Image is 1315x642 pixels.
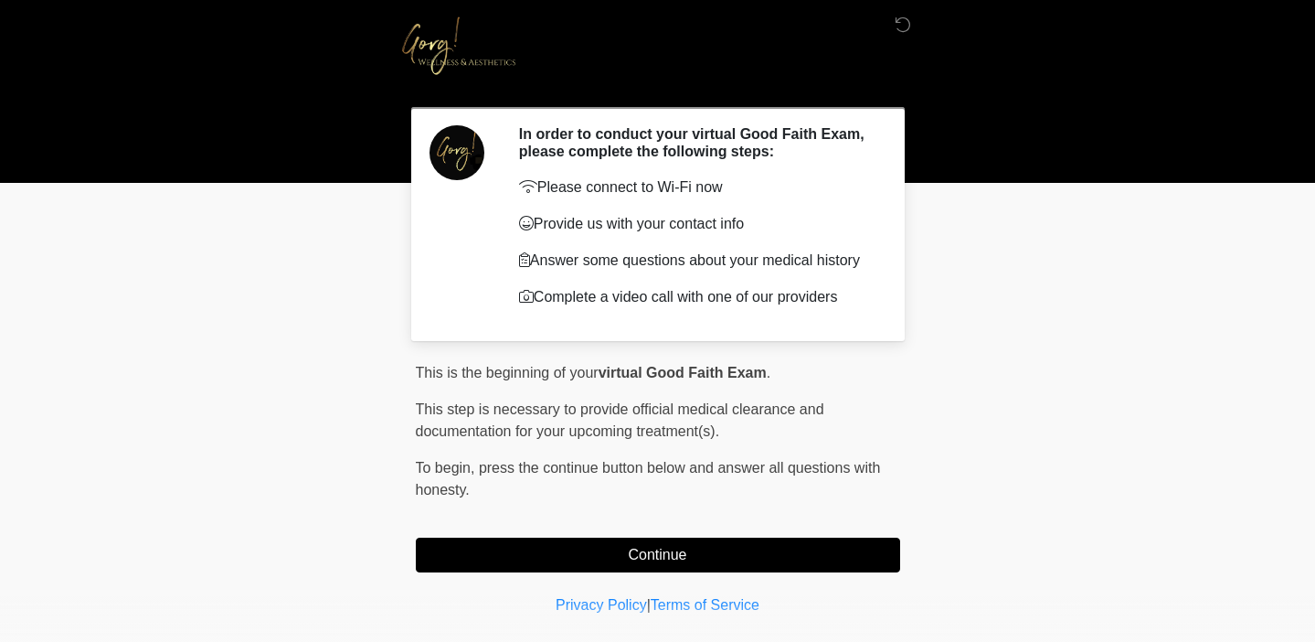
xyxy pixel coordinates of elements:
a: | [647,597,651,613]
h2: In order to conduct your virtual Good Faith Exam, please complete the following steps: [519,125,873,160]
p: Complete a video call with one of our providers [519,286,873,308]
span: This is the beginning of your [416,365,599,380]
span: . [767,365,770,380]
a: Terms of Service [651,597,759,613]
p: Provide us with your contact info [519,213,873,235]
p: Please connect to Wi-Fi now [519,177,873,198]
a: Privacy Policy [556,597,647,613]
img: Agent Avatar [429,125,484,180]
strong: virtual Good Faith Exam [599,365,767,380]
span: This step is necessary to provide official medical clearance and documentation for your upcoming ... [416,401,824,439]
img: Gorg! Wellness & Aesthetics Logo [398,14,522,80]
span: To begin, [416,460,479,476]
p: Answer some questions about your medical history [519,250,873,272]
span: press the continue button below and answer all questions with honesty. [416,460,881,498]
button: Continue [416,538,900,572]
